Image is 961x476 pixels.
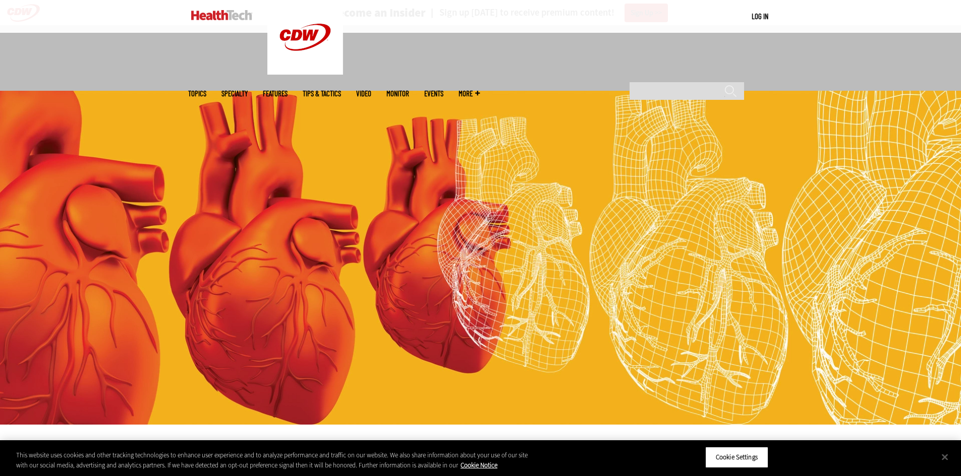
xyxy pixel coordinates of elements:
span: Topics [188,90,206,97]
div: User menu [752,11,768,22]
a: Tips & Tactics [303,90,341,97]
a: MonITor [386,90,409,97]
a: Features [263,90,288,97]
a: Log in [752,12,768,21]
div: This website uses cookies and other tracking technologies to enhance user experience and to analy... [16,450,529,470]
button: Cookie Settings [705,447,768,468]
span: Specialty [221,90,248,97]
a: Events [424,90,443,97]
span: More [459,90,480,97]
img: Home [191,10,252,20]
button: Close [934,446,956,468]
a: Video [356,90,371,97]
a: CDW [267,67,343,77]
a: More information about your privacy [461,461,497,469]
